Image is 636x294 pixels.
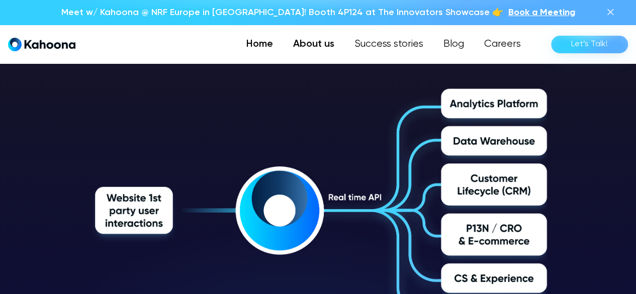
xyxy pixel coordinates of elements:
[344,34,433,54] a: Success stories
[474,34,531,54] a: Careers
[551,36,628,53] a: Let’s Talk!
[571,36,608,52] div: Let’s Talk!
[433,34,474,54] a: Blog
[283,34,344,54] a: About us
[236,34,283,54] a: Home
[8,37,75,52] a: home
[508,6,575,19] a: Book a Meeting
[61,6,503,19] p: Meet w/ Kahoona @ NRF Europe in [GEOGRAPHIC_DATA]! Booth 4P124 at The Innovators Showcase 👉
[508,8,575,17] span: Book a Meeting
